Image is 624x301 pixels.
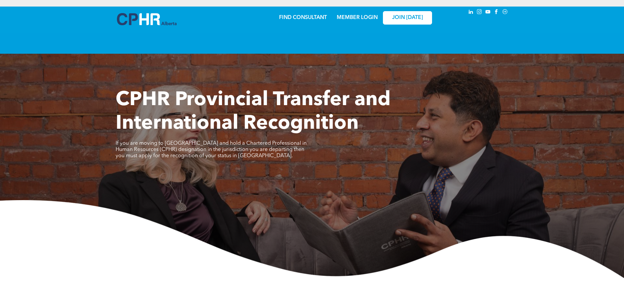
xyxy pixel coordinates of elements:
a: youtube [484,8,492,17]
a: JOIN [DATE] [383,11,432,25]
a: Social network [501,8,509,17]
a: instagram [476,8,483,17]
a: linkedin [467,8,475,17]
a: facebook [493,8,500,17]
a: FIND CONSULTANT [279,15,327,20]
span: If you are moving to [GEOGRAPHIC_DATA] and hold a Chartered Professional in Human Resources (CPHR... [116,141,307,159]
span: JOIN [DATE] [392,15,423,21]
img: A blue and white logo for cp alberta [117,13,177,25]
span: CPHR Provincial Transfer and International Recognition [116,90,390,134]
a: MEMBER LOGIN [337,15,378,20]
